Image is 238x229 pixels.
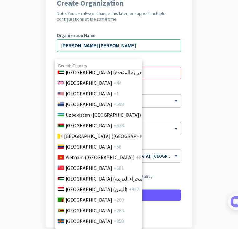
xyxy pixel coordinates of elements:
[114,143,121,150] span: +58
[66,175,148,182] span: [GEOGRAPHIC_DATA] (‫الصحراء الغربية‬‎)
[66,143,112,150] span: [GEOGRAPHIC_DATA]
[129,186,139,193] span: +967
[66,111,141,119] span: Uzbekistan ([GEOGRAPHIC_DATA])
[114,196,124,204] span: +260
[114,217,124,225] span: +358
[66,90,112,97] span: [GEOGRAPHIC_DATA]
[66,79,112,87] span: [GEOGRAPHIC_DATA]
[66,164,112,172] span: [GEOGRAPHIC_DATA]
[66,186,127,193] span: [GEOGRAPHIC_DATA] (‫اليمن‬‎)
[66,100,112,108] span: [GEOGRAPHIC_DATA]
[66,217,112,225] span: [GEOGRAPHIC_DATA]
[66,207,112,214] span: [GEOGRAPHIC_DATA]
[66,196,112,204] span: [GEOGRAPHIC_DATA]
[114,164,124,172] span: +681
[114,90,119,97] span: +1
[136,154,144,161] span: +84
[114,100,124,108] span: +598
[66,69,164,76] span: [GEOGRAPHIC_DATA] (‫الإمارات العربية المتحدة‬‎)
[55,62,142,70] input: Search Country
[114,122,124,129] span: +678
[142,111,153,119] span: +998
[66,154,135,161] span: Vietnam ([GEOGRAPHIC_DATA])
[114,207,124,214] span: +263
[66,122,112,129] span: [GEOGRAPHIC_DATA]
[64,132,161,140] span: [GEOGRAPHIC_DATA] ([GEOGRAPHIC_DATA])
[114,79,121,87] span: +44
